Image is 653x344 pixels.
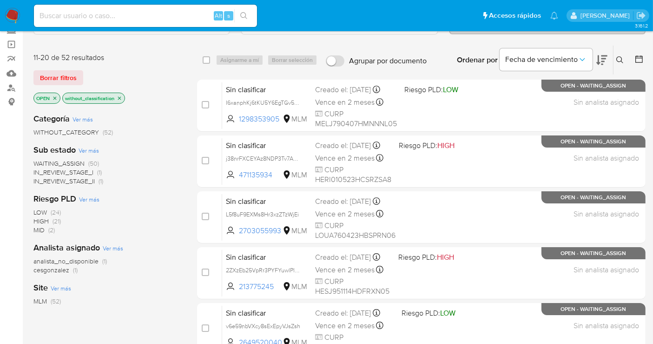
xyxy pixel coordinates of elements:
span: Accesos rápidos [489,11,541,20]
span: s [227,11,230,20]
input: Buscar usuario o caso... [34,10,257,22]
a: Notificaciones [550,12,558,20]
span: 3.161.2 [635,22,648,29]
a: Salir [636,11,646,20]
p: nancy.sanchezgarcia@mercadolibre.com.mx [580,11,633,20]
button: search-icon [234,9,253,22]
span: Alt [215,11,222,20]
